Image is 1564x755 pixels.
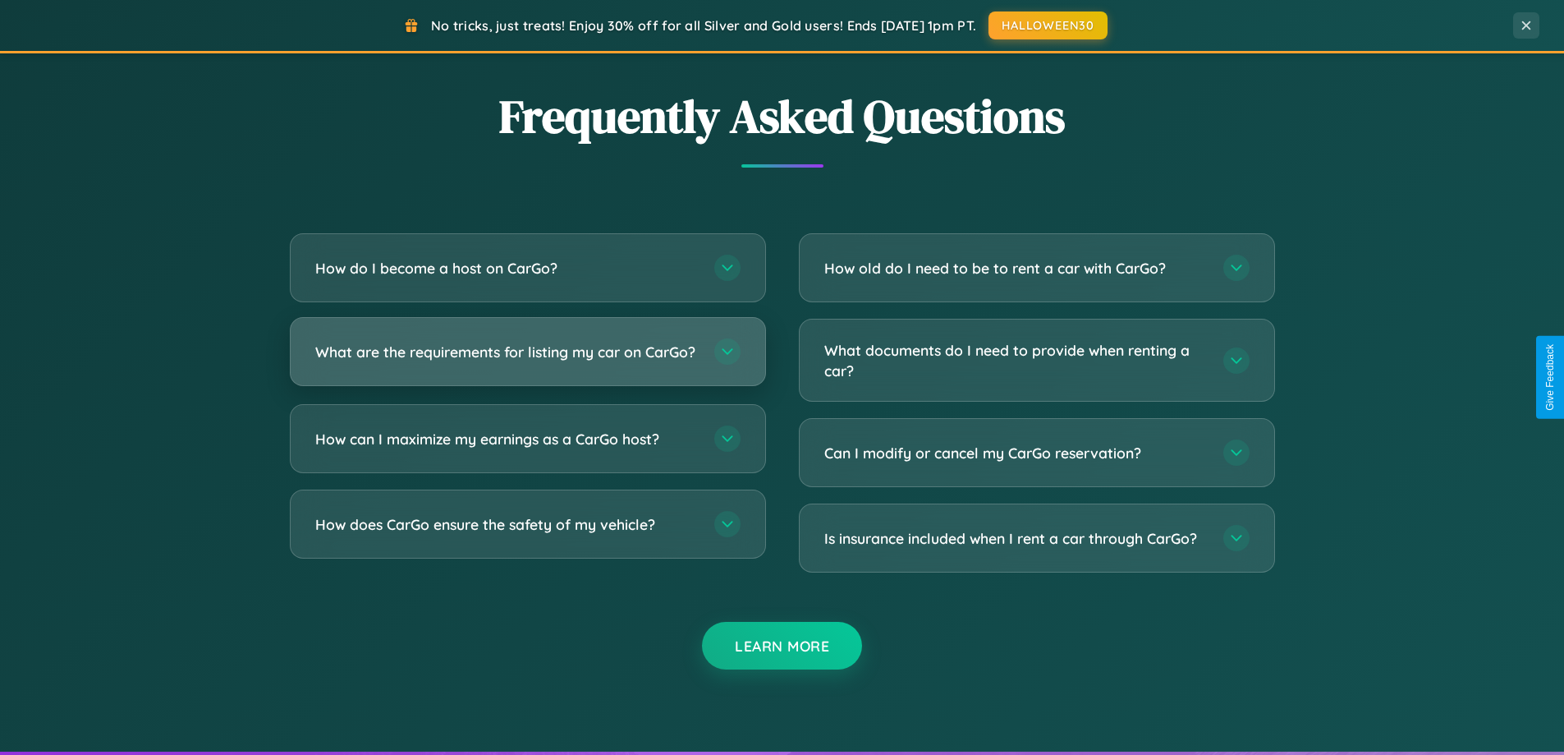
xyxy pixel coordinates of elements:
[824,258,1207,279] h3: How old do I need to be to rent a car with CarGo?
[824,443,1207,463] h3: Can I modify or cancel my CarGo reservation?
[824,340,1207,380] h3: What documents do I need to provide when renting a car?
[315,258,698,279] h3: How do I become a host on CarGo?
[315,342,698,362] h3: What are the requirements for listing my car on CarGo?
[315,429,698,449] h3: How can I maximize my earnings as a CarGo host?
[1544,344,1556,411] div: Give Feedback
[315,514,698,535] h3: How does CarGo ensure the safety of my vehicle?
[824,528,1207,549] h3: Is insurance included when I rent a car through CarGo?
[702,622,862,670] button: Learn More
[431,17,976,34] span: No tricks, just treats! Enjoy 30% off for all Silver and Gold users! Ends [DATE] 1pm PT.
[290,85,1275,148] h2: Frequently Asked Questions
[988,12,1108,39] button: HALLOWEEN30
